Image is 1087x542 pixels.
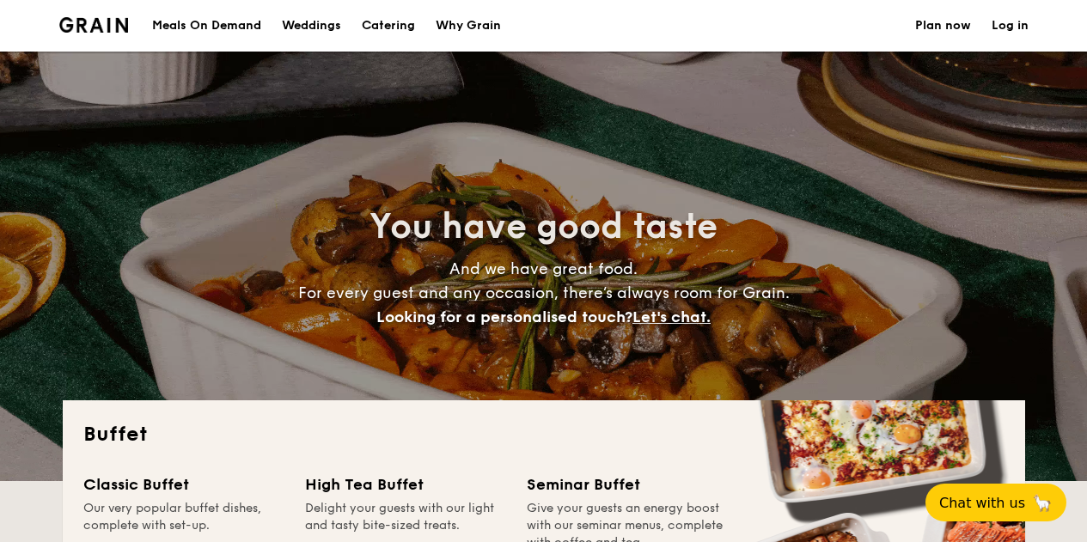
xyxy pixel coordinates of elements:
span: Looking for a personalised touch? [376,308,632,326]
button: Chat with us🦙 [925,484,1066,521]
span: And we have great food. For every guest and any occasion, there’s always room for Grain. [298,259,790,326]
span: You have good taste [369,206,718,247]
div: Seminar Buffet [527,472,728,496]
span: 🦙 [1032,493,1053,513]
div: High Tea Buffet [305,472,506,496]
h2: Buffet [83,421,1005,448]
a: Logotype [59,17,129,33]
div: Classic Buffet [83,472,284,496]
span: Chat with us [939,495,1025,511]
span: Let's chat. [632,308,711,326]
img: Grain [59,17,129,33]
